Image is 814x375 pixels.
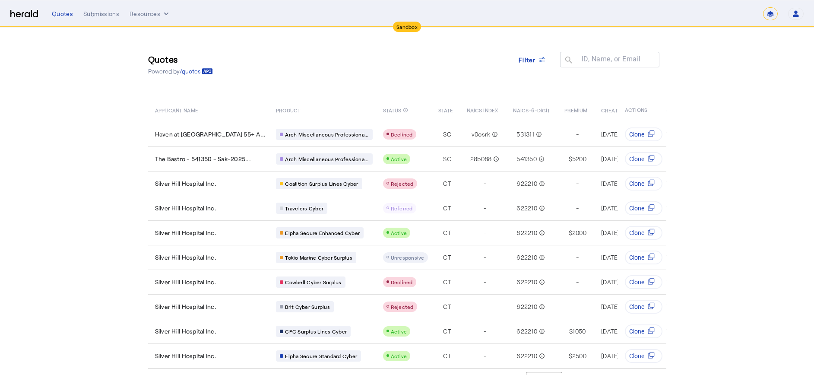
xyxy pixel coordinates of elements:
span: CT [443,179,451,188]
span: Filter [519,55,536,64]
span: CT [443,327,451,336]
span: Active [391,353,407,359]
span: $ [569,155,572,163]
span: 622210 [516,278,537,286]
span: CT [443,278,451,286]
span: 1050 [573,327,586,336]
span: 2500 [572,352,586,360]
mat-icon: info_outline [490,130,498,139]
span: - [484,327,486,336]
mat-icon: info_outline [537,229,545,237]
span: The Bastro - 541350 - Sak-2025... [155,155,251,163]
span: [DATE] 8:32 AM [601,254,643,261]
span: 622210 [516,204,537,213]
mat-icon: info_outline [537,278,545,286]
mat-icon: info_outline [537,155,545,163]
button: Clone [625,349,663,363]
span: NAICS-6-DIGIT [513,105,550,114]
span: Travelers Cyber [285,205,323,212]
mat-icon: search [560,55,575,66]
span: Rejected [391,304,414,310]
span: 622210 [516,179,537,188]
span: STATUS [383,105,402,114]
button: Clone [625,201,663,215]
span: [DATE] 8:32 AM [601,352,643,359]
span: [DATE] 10:59 AM [601,155,646,162]
span: Unresponsive [391,254,424,261]
th: ACTIONS [618,98,666,122]
button: Filter [512,52,553,67]
button: Clone [625,300,663,314]
span: Clone [630,179,645,188]
span: Silver Hill Hospital Inc. [155,204,216,213]
span: SC [443,155,451,163]
span: - [576,204,579,213]
span: 2000 [572,229,586,237]
a: /quotes [180,67,213,76]
span: - [576,130,579,139]
span: CT [443,302,451,311]
span: Arch Miscellaneous Professiona... [285,131,368,138]
button: Clone [625,152,663,166]
span: [DATE] 11:21 AM [601,130,643,138]
mat-icon: info_outline [537,179,545,188]
span: - [484,229,486,237]
p: Powered by [148,67,213,76]
span: Clone [630,278,645,286]
span: 622210 [516,253,537,262]
span: Clone [630,204,645,213]
span: - [576,179,579,188]
mat-icon: info_outline [537,327,545,336]
span: Active [391,230,407,236]
span: Referred [391,205,413,211]
span: 531311 [516,130,534,139]
span: Silver Hill Hospital Inc. [155,278,216,286]
mat-icon: info_outline [537,302,545,311]
button: Clone [625,127,663,141]
span: - [576,302,579,311]
span: CT [443,253,451,262]
img: Herald Logo [10,10,38,18]
span: [DATE] 8:32 AM [601,204,643,212]
span: 28b088 [470,155,492,163]
span: CT [443,229,451,237]
span: Active [391,328,407,334]
div: Submissions [83,10,119,18]
span: STATE [438,105,453,114]
button: Clone [625,177,663,191]
span: - [484,302,486,311]
span: 622210 [516,302,537,311]
span: Silver Hill Hospital Inc. [155,302,216,311]
span: - [576,253,579,262]
mat-icon: info_outline [491,155,499,163]
span: 5200 [572,155,586,163]
span: [DATE] 8:32 AM [601,229,643,236]
span: $ [569,352,572,360]
span: Silver Hill Hospital Inc. [155,179,216,188]
span: APPLICANT NAME [155,105,198,114]
span: Clone [630,302,645,311]
mat-icon: info_outline [537,204,545,213]
mat-label: ID, Name, or Email [582,55,641,63]
span: Haven at [GEOGRAPHIC_DATA] 55+ A... [155,130,266,139]
mat-icon: info_outline [403,105,408,115]
span: Silver Hill Hospital Inc. [155,253,216,262]
span: Declined [391,279,413,285]
span: 622210 [516,229,537,237]
span: $ [569,229,572,237]
span: Clone [630,352,645,360]
span: Active [391,156,407,162]
span: Clone [630,155,645,163]
span: [DATE] 8:32 AM [601,327,643,335]
div: Sandbox [393,22,421,32]
span: v0osrk [472,130,491,139]
span: Silver Hill Hospital Inc. [155,229,216,237]
span: Clone [630,130,645,139]
span: CT [443,204,451,213]
span: [DATE] 8:32 AM [601,278,643,286]
button: Resources dropdown menu [130,10,171,18]
span: CREATED [601,105,624,114]
span: PREMIUM [564,105,588,114]
span: - [484,253,486,262]
span: PRODUCT [276,105,301,114]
